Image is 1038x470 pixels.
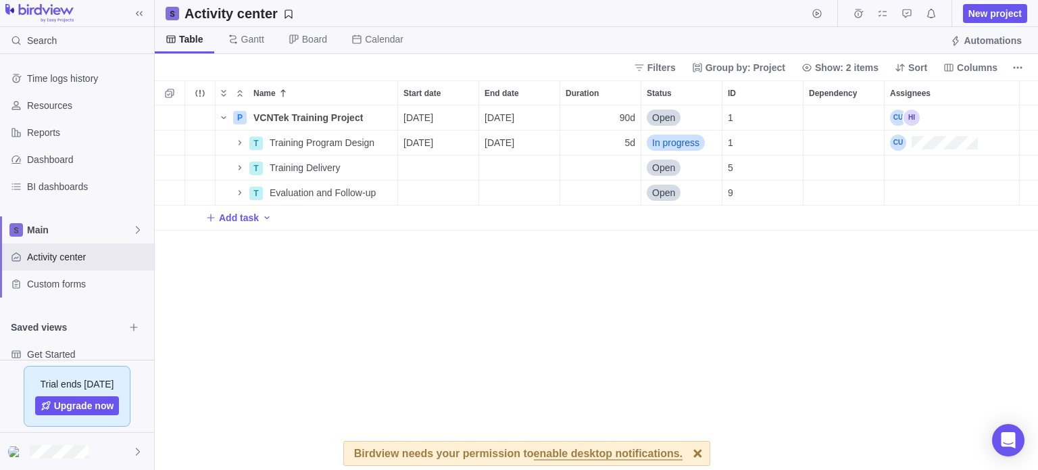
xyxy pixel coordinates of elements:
span: More actions [1008,58,1027,77]
span: Columns [957,61,997,74]
span: Columns [938,58,1003,77]
div: Start date [398,81,478,105]
div: Start date [398,156,479,181]
span: [DATE] [403,136,433,149]
div: Status [641,131,722,156]
span: Status [647,87,672,100]
a: Time logs [849,10,868,21]
div: Duration [560,181,641,206]
div: Start date [398,105,479,131]
span: Reports [27,126,149,139]
a: Notifications [922,10,941,21]
span: [DATE] [403,111,433,124]
span: Sort [908,61,927,74]
div: Duration [560,131,641,156]
div: Trouble indication [185,105,216,131]
div: Consultant User [890,110,906,126]
div: Duration [560,105,641,131]
div: Trouble indication [185,181,216,206]
span: Activity center [27,250,149,264]
div: Name [216,131,398,156]
span: Selection mode [160,84,179,103]
div: VCNTek Training Project [248,105,397,130]
span: Collapse [232,84,248,103]
div: Consultant User [890,135,906,151]
div: Assignees [885,156,1020,181]
div: ID [722,81,803,105]
span: Main [27,223,132,237]
div: Open Intercom Messenger [992,424,1024,456]
span: Resources [27,99,149,112]
div: End date [479,81,560,105]
span: ID [728,87,736,100]
div: Open [641,181,722,205]
div: Duration [560,156,641,181]
div: Trouble indication [185,156,216,181]
span: [DATE] [485,136,514,149]
div: Zeinab Shaker [8,444,24,460]
span: Gantt [241,32,264,46]
span: Calendar [365,32,403,46]
div: Dependency [804,105,885,131]
div: Status [641,81,722,105]
span: Save your current layout and filters as a View [179,4,299,23]
span: Evaluation and Follow-up [270,186,376,199]
span: Open [652,161,675,174]
span: End date [485,87,519,100]
div: 1 [722,131,803,155]
span: New project [963,4,1027,23]
span: 1 [728,111,733,124]
div: Start date [398,181,479,206]
div: Assignees [885,131,1020,156]
div: Start date [398,131,479,156]
span: 90d [620,111,635,124]
span: [DATE] [485,111,514,124]
span: Show: 2 items [796,58,884,77]
div: End date [479,156,560,181]
span: Name [253,87,276,100]
div: Trouble indication [185,131,216,156]
img: Show [8,446,24,457]
div: Status [641,181,722,206]
span: BI dashboards [27,180,149,193]
span: Time logs [849,4,868,23]
div: Evaluation and Follow-up [264,181,397,205]
div: Training Delivery [264,156,397,180]
span: Trial ends [DATE] [41,377,114,391]
div: T [249,162,263,175]
span: Notifications [922,4,941,23]
div: P [233,111,247,124]
div: Name [216,156,398,181]
img: logo [5,4,74,23]
div: End date [479,131,560,156]
span: Browse views [124,318,143,337]
span: Table [179,32,203,46]
span: Search [27,34,57,47]
span: Dependency [809,87,857,100]
div: Open [641,156,722,180]
div: Haytham Ibrahim [904,110,920,126]
span: Show: 2 items [815,61,879,74]
div: End date [479,105,560,131]
div: ID [722,181,804,206]
span: Add activity [262,208,272,227]
span: Add task [219,211,259,225]
span: Sort [889,58,933,77]
div: Name [216,181,398,206]
div: Name [216,105,398,131]
span: Training Program Design [270,136,374,149]
span: Filters [628,58,681,77]
span: Open [652,111,675,124]
div: In progress [641,131,722,155]
span: 5 [728,161,733,174]
div: Duration [560,81,641,105]
span: Filters [647,61,676,74]
span: Open [652,186,675,199]
span: Start timer [808,4,826,23]
span: 1 [728,136,733,149]
div: Add New [155,206,1038,231]
span: Dashboard [27,153,149,166]
a: Approval requests [897,10,916,21]
span: Board [302,32,327,46]
span: enable desktop notifications. [534,448,683,461]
